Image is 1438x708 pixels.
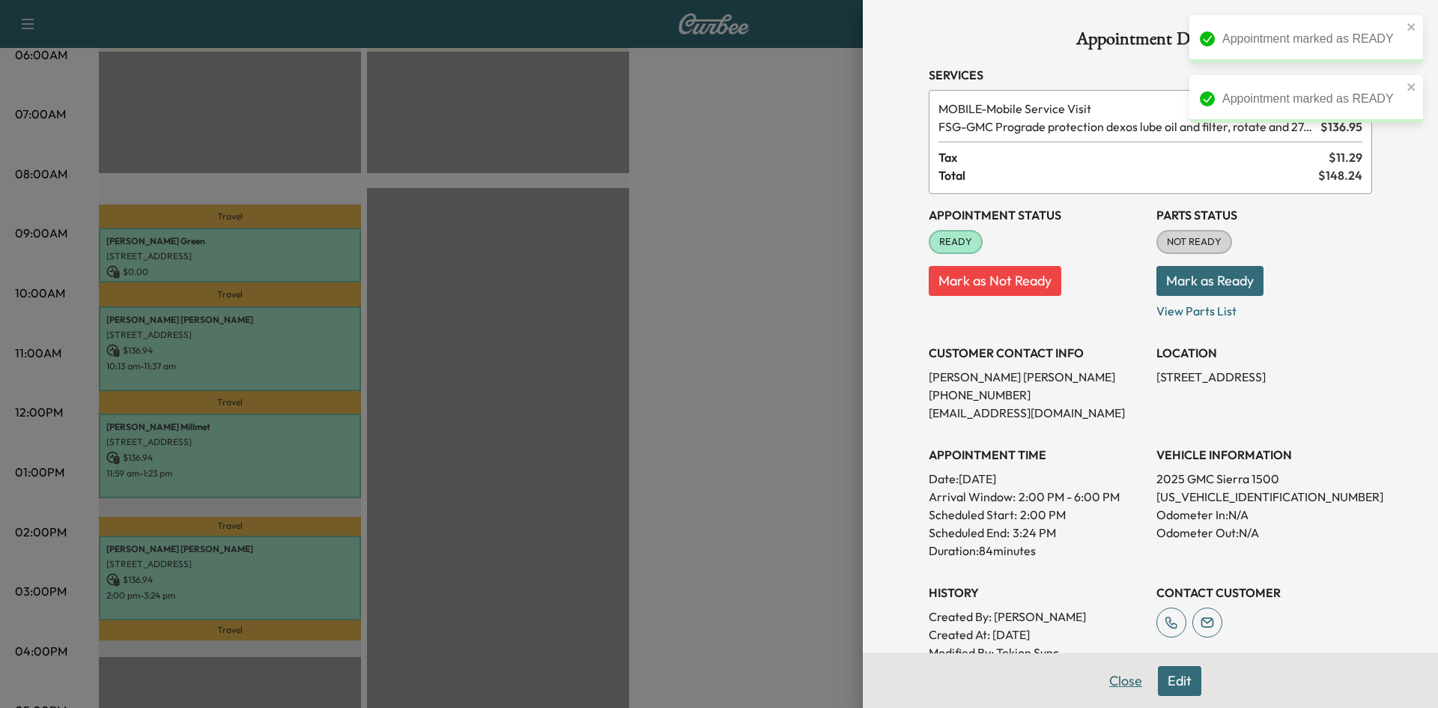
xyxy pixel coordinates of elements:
p: Odometer Out: N/A [1156,524,1372,542]
span: Total [938,166,1318,184]
button: Mark as Not Ready [929,266,1061,296]
p: Odometer In: N/A [1156,506,1372,524]
h3: Services [929,66,1372,84]
button: Mark as Ready [1156,266,1263,296]
span: $ 148.24 [1318,166,1362,184]
button: Close [1099,666,1152,696]
button: Edit [1158,666,1201,696]
h3: LOCATION [1156,344,1372,362]
p: View Parts List [1156,296,1372,320]
p: Modified By : Tekion Sync [929,644,1144,662]
p: [US_VEHICLE_IDENTIFICATION_NUMBER] [1156,488,1372,506]
p: Duration: 84 minutes [929,542,1144,560]
h3: Appointment Status [929,206,1144,224]
p: 2:00 PM [1020,506,1066,524]
span: NOT READY [1158,235,1231,249]
p: [PERSON_NAME] [PERSON_NAME] [929,368,1144,386]
h3: CONTACT CUSTOMER [1156,584,1372,602]
p: Arrival Window: [929,488,1144,506]
p: 2025 GMC Sierra 1500 [1156,470,1372,488]
p: Date: [DATE] [929,470,1144,488]
div: Appointment marked as READY [1222,90,1402,108]
span: $ 11.29 [1329,148,1362,166]
p: [EMAIL_ADDRESS][DOMAIN_NAME] [929,404,1144,422]
h3: APPOINTMENT TIME [929,446,1144,464]
span: Mobile Service Visit [938,100,1320,118]
span: READY [930,235,981,249]
div: Appointment marked as READY [1222,30,1402,48]
button: close [1407,81,1417,93]
button: close [1407,21,1417,33]
span: 2:00 PM - 6:00 PM [1019,488,1120,506]
p: Created By : [PERSON_NAME] [929,608,1144,626]
h1: Appointment Details [929,30,1372,54]
p: Scheduled End: [929,524,1010,542]
p: 3:24 PM [1013,524,1056,542]
span: Tax [938,148,1329,166]
p: [STREET_ADDRESS] [1156,368,1372,386]
h3: Parts Status [1156,206,1372,224]
p: Scheduled Start: [929,506,1017,524]
p: Created At : [DATE] [929,626,1144,644]
h3: VEHICLE INFORMATION [1156,446,1372,464]
p: [PHONE_NUMBER] [929,386,1144,404]
span: GMC Prograde protection dexos lube oil and filter, rotate and 27-point inspection. [938,118,1314,136]
h3: CUSTOMER CONTACT INFO [929,344,1144,362]
h3: History [929,584,1144,602]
